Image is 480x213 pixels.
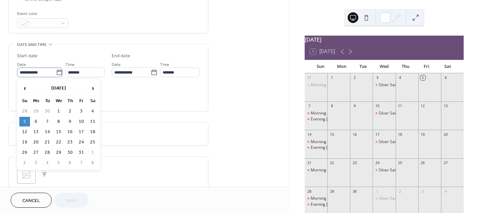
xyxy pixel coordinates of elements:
div: 25 [398,160,403,165]
div: Evening [DEMOGRAPHIC_DATA] Study [311,202,382,207]
th: [DATE] [31,81,87,96]
td: 8 [87,158,98,168]
div: 2 [352,75,357,80]
td: 17 [76,127,87,137]
div: 14 [307,132,312,137]
div: 8 [329,104,334,108]
th: Th [65,96,75,106]
td: 14 [42,127,53,137]
div: Evening [DEMOGRAPHIC_DATA] Study [311,116,382,122]
td: 4 [42,158,53,168]
th: Sa [87,96,98,106]
div: 24 [375,160,380,165]
div: Silver Saints [373,110,395,116]
div: Silver Saints [379,196,401,201]
div: Sat [437,60,458,73]
td: 28 [19,106,30,116]
div: Mon [331,60,353,73]
td: 5 [19,117,30,126]
div: 16 [352,132,357,137]
div: Thu [395,60,416,73]
td: 26 [19,148,30,157]
div: 4 [398,75,403,80]
div: 26 [420,160,425,165]
span: ‹ [20,82,30,95]
div: Fri [416,60,437,73]
div: 3 [420,189,425,194]
td: 6 [31,117,41,126]
div: Morning Worship Service [311,82,357,88]
div: Morning Worship Service [311,167,357,173]
div: 31 [307,75,312,80]
div: Morning Worship Service [305,82,327,88]
div: Morning Worship Service [311,110,357,116]
td: 7 [42,117,53,126]
div: 18 [398,132,403,137]
div: 10 [375,104,380,108]
td: 22 [53,137,64,147]
td: 7 [76,158,87,168]
div: 17 [375,132,380,137]
div: 28 [307,189,312,194]
div: 23 [352,160,357,165]
td: 5 [53,158,64,168]
td: 30 [65,148,75,157]
button: Cancel [11,193,52,208]
div: 15 [329,132,334,137]
div: Sun [310,60,331,73]
th: Mo [31,96,41,106]
div: 30 [352,189,357,194]
div: Evening Bible Study [305,116,327,122]
div: 21 [307,160,312,165]
div: 1 [329,75,334,80]
div: Tue [352,60,374,73]
span: Cancel [22,197,40,204]
td: 8 [53,117,64,126]
div: Silver Saints [379,139,401,145]
td: 6 [65,158,75,168]
div: 1 [375,189,380,194]
div: Silver Saints [379,110,401,116]
div: Wed [374,60,395,73]
td: 3 [76,106,87,116]
td: 23 [65,137,75,147]
div: Morning Worship Service [305,167,327,173]
div: Evening Bible Study [305,202,327,207]
div: 13 [443,104,448,108]
td: 29 [31,106,41,116]
div: Silver Saints [373,139,395,145]
div: 27 [443,160,448,165]
td: 1 [53,106,64,116]
div: Morning Worship Service [311,196,357,201]
td: 13 [31,127,41,137]
th: Su [19,96,30,106]
div: 5 [420,75,425,80]
span: Time [160,61,169,68]
td: 28 [42,148,53,157]
td: 31 [76,148,87,157]
span: Date [17,61,26,68]
td: 25 [87,137,98,147]
div: End date [112,53,130,60]
div: Silver Saints [379,167,401,173]
div: ; [17,165,36,184]
td: 4 [87,106,98,116]
td: 30 [42,106,53,116]
span: Date and time [17,41,47,48]
div: [DATE] [305,36,464,44]
td: 16 [65,127,75,137]
div: 11 [398,104,403,108]
td: 12 [19,127,30,137]
div: 4 [443,189,448,194]
span: Date [112,61,121,68]
td: 21 [42,137,53,147]
td: 19 [19,137,30,147]
div: Morning Worship Service [311,139,357,145]
div: Evening [DEMOGRAPHIC_DATA] Study [311,145,382,150]
td: 3 [31,158,41,168]
td: 1 [87,148,98,157]
td: 20 [31,137,41,147]
span: Time [65,61,75,68]
div: 20 [443,132,448,137]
